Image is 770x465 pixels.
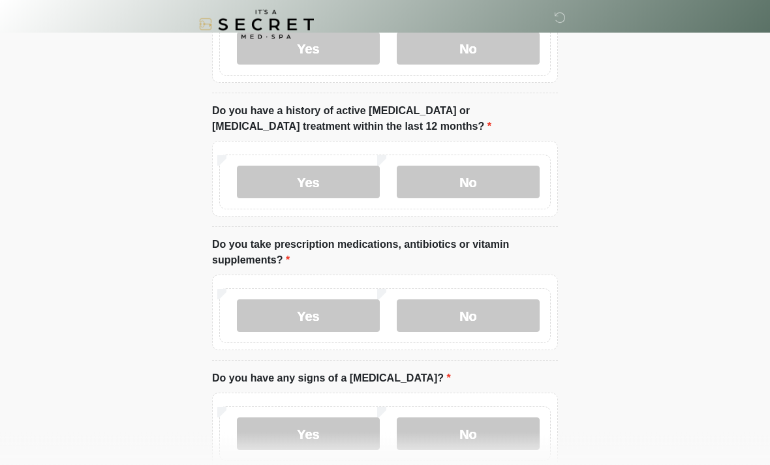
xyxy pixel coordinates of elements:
label: Yes [237,300,380,333]
label: Yes [237,418,380,451]
img: It's A Secret Med Spa Logo [199,10,314,39]
label: Yes [237,33,380,65]
label: No [397,300,540,333]
label: Yes [237,166,380,199]
label: Do you have a history of active [MEDICAL_DATA] or [MEDICAL_DATA] treatment within the last 12 mon... [212,104,558,135]
label: No [397,166,540,199]
label: Do you have any signs of a [MEDICAL_DATA]? [212,371,451,387]
label: No [397,33,540,65]
label: No [397,418,540,451]
label: Do you take prescription medications, antibiotics or vitamin supplements? [212,237,558,269]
